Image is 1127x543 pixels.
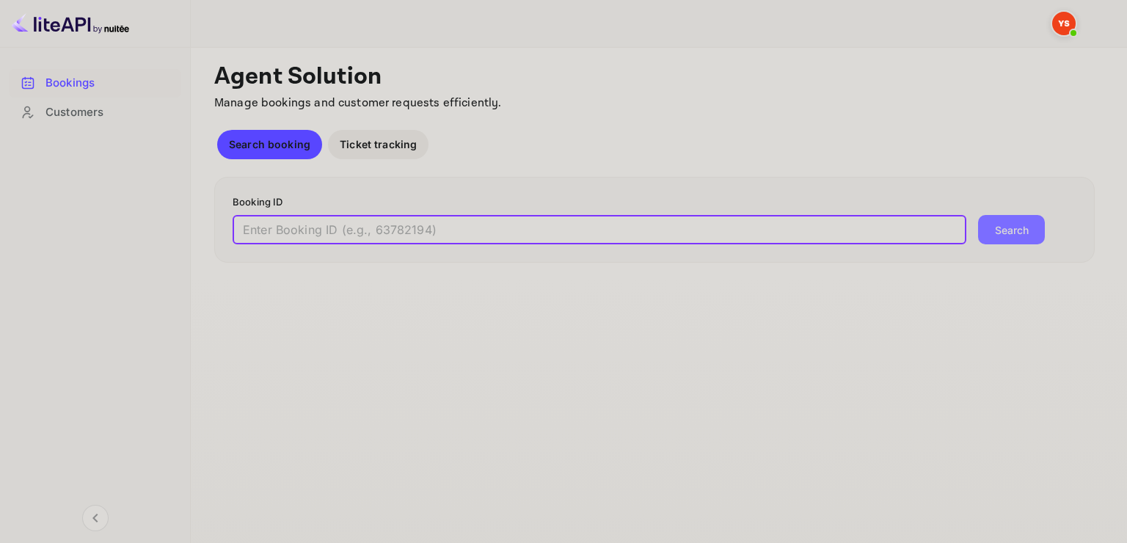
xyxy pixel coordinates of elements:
[9,69,181,96] a: Bookings
[82,505,109,531] button: Collapse navigation
[12,12,129,35] img: LiteAPI logo
[45,104,174,121] div: Customers
[229,136,310,152] p: Search booking
[9,98,181,127] div: Customers
[9,69,181,98] div: Bookings
[1052,12,1076,35] img: Yandex Support
[214,62,1101,92] p: Agent Solution
[233,215,966,244] input: Enter Booking ID (e.g., 63782194)
[9,98,181,125] a: Customers
[978,215,1045,244] button: Search
[233,195,1076,210] p: Booking ID
[214,95,502,111] span: Manage bookings and customer requests efficiently.
[45,75,174,92] div: Bookings
[340,136,417,152] p: Ticket tracking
